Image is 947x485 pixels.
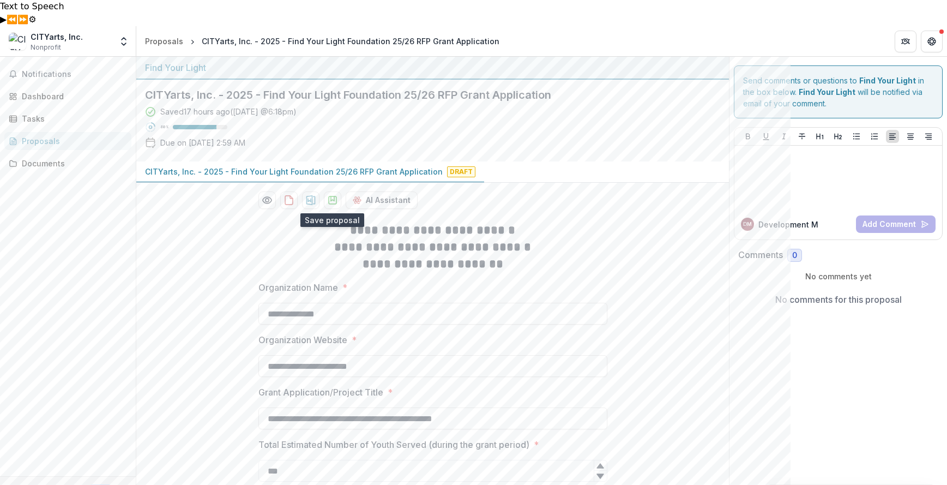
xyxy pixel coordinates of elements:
h2: Comments [738,250,783,260]
p: Organization Name [258,281,338,294]
button: Strike [795,130,809,143]
span: Draft [447,166,475,177]
button: Italicize [777,130,791,143]
p: Development M [758,219,818,230]
div: Proposals [22,135,123,147]
a: Dashboard [4,87,131,105]
strong: Find Your Light [799,87,855,97]
button: AI Assistant [346,191,418,209]
button: Settings [28,13,36,26]
button: Add Comment [856,215,936,233]
button: Open entity switcher [116,31,131,52]
button: download-proposal [302,191,319,209]
div: Documents [22,158,123,169]
p: CITYarts, Inc. - 2025 - Find Your Light Foundation 25/26 RFP Grant Application [145,166,443,177]
button: Align Left [886,130,899,143]
div: CITYarts, Inc. [31,31,83,43]
button: Underline [759,130,773,143]
button: Previous [7,13,17,26]
button: Align Right [922,130,935,143]
span: 0 [792,251,797,260]
div: Proposals [145,35,183,47]
h2: CITYarts, Inc. - 2025 - Find Your Light Foundation 25/26 RFP Grant Application [145,88,703,101]
button: Preview 2f3a10f5-f9d7-4454-ba2a-55b5b30b6087-0.pdf [258,191,276,209]
p: No comments yet [738,271,938,282]
p: 80 % [160,123,168,131]
button: Notifications [4,65,131,83]
a: Tasks [4,110,131,128]
a: Documents [4,154,131,172]
a: Proposals [141,33,188,49]
button: Get Help [921,31,943,52]
button: Forward [17,13,28,26]
button: Heading 2 [831,130,845,143]
button: Align Center [904,130,917,143]
nav: breadcrumb [141,33,504,49]
img: CITYarts, Inc. [9,33,26,50]
div: Send comments or questions to in the box below. will be notified via email of your comment. [734,65,943,118]
span: Nonprofit [31,43,61,52]
button: download-proposal [324,191,341,209]
div: Saved 17 hours ago ( [DATE] @ 6:18pm ) [160,106,297,117]
span: Notifications [22,70,127,79]
button: download-proposal [280,191,298,209]
strong: Find Your Light [859,76,916,85]
div: Development Manager [743,221,752,227]
button: Bold [741,130,755,143]
div: Tasks [22,113,123,124]
button: Bullet List [850,130,863,143]
button: Partners [895,31,916,52]
p: Total Estimated Number of Youth Served (during the grant period) [258,438,529,451]
p: No comments for this proposal [775,293,902,306]
p: Organization Website [258,333,347,346]
p: Grant Application/Project Title [258,386,383,399]
a: Proposals [4,132,131,150]
div: Find Your Light [145,61,720,74]
div: CITYarts, Inc. - 2025 - Find Your Light Foundation 25/26 RFP Grant Application [202,35,499,47]
button: Heading 1 [813,130,827,143]
p: Due on [DATE] 2:59 AM [160,137,245,148]
div: Dashboard [22,91,123,102]
button: Ordered List [868,130,881,143]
